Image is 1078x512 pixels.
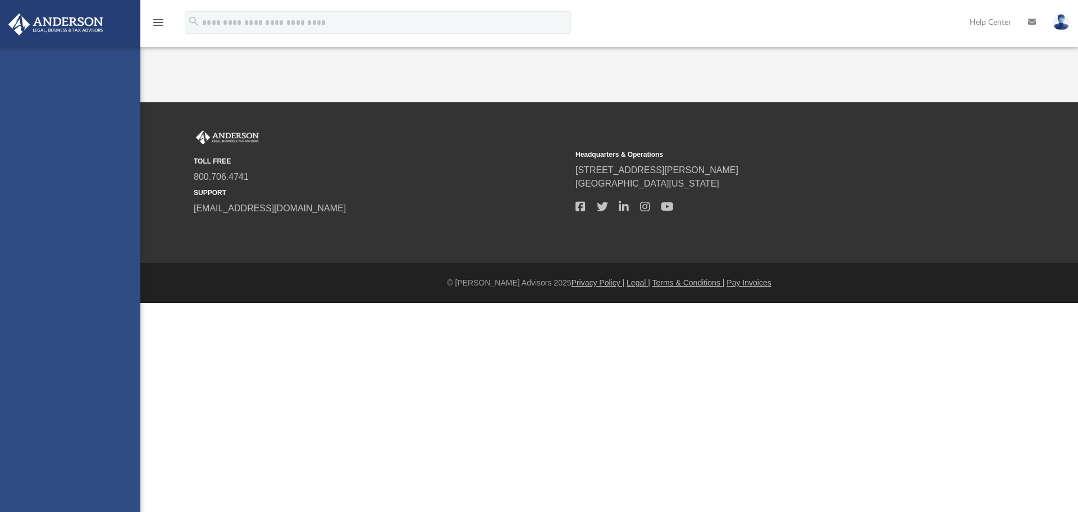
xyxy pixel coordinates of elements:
i: menu [152,16,165,29]
small: TOLL FREE [194,156,568,166]
div: © [PERSON_NAME] Advisors 2025 [140,277,1078,289]
small: Headquarters & Operations [575,149,949,160]
img: Anderson Advisors Platinum Portal [5,13,107,35]
a: [STREET_ADDRESS][PERSON_NAME] [575,165,738,175]
img: Anderson Advisors Platinum Portal [194,130,261,145]
a: Pay Invoices [727,278,771,287]
img: User Pic [1053,14,1070,30]
a: menu [152,21,165,29]
a: [EMAIL_ADDRESS][DOMAIN_NAME] [194,203,346,213]
a: Terms & Conditions | [652,278,725,287]
a: 800.706.4741 [194,172,249,182]
i: search [188,15,200,28]
a: Legal | [627,278,650,287]
a: [GEOGRAPHIC_DATA][US_STATE] [575,179,719,188]
small: SUPPORT [194,188,568,198]
a: Privacy Policy | [572,278,625,287]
